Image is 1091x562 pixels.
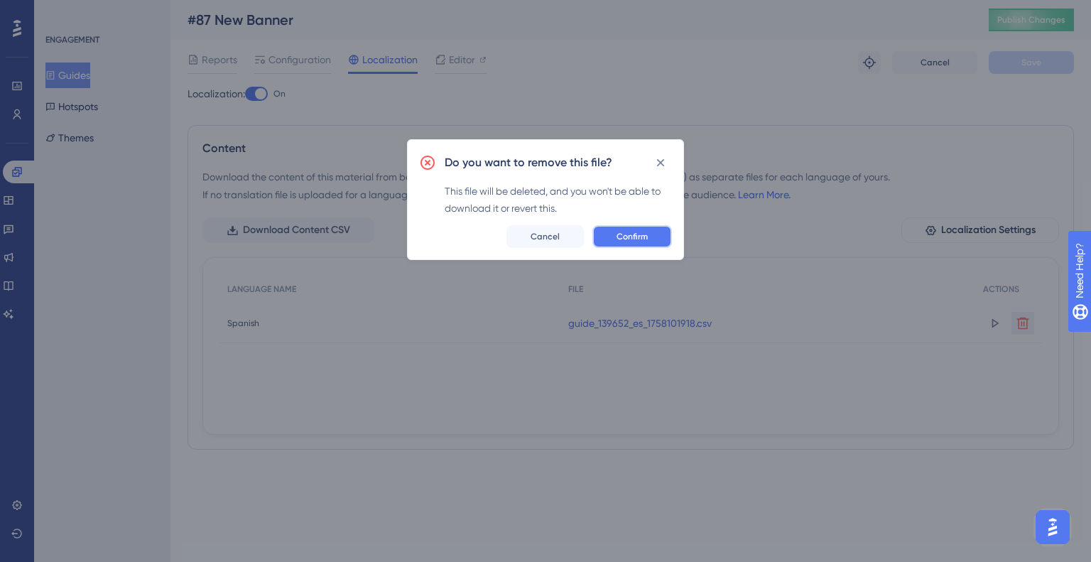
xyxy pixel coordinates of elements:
h2: Do you want to remove this file? [445,154,612,171]
span: Need Help? [33,4,89,21]
span: Cancel [531,231,560,242]
span: Confirm [617,231,648,242]
iframe: UserGuiding AI Assistant Launcher [1031,506,1074,549]
div: This file will be deleted, and you won't be able to download it or revert this. [445,183,672,217]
